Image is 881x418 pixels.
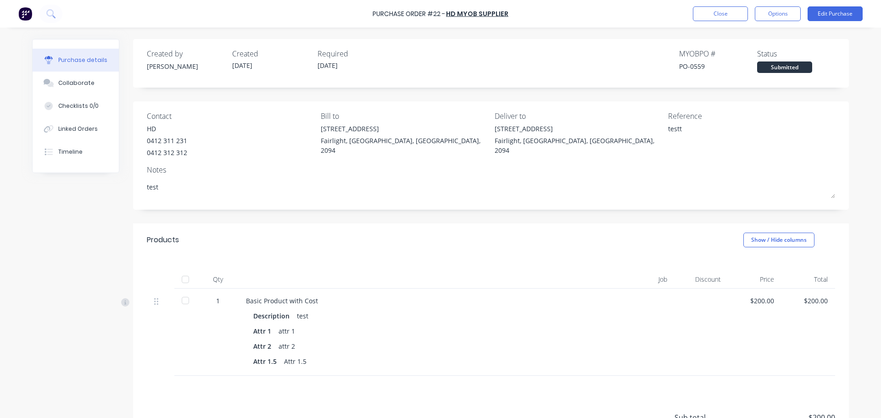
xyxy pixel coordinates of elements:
[321,124,488,134] div: [STREET_ADDRESS]
[279,324,295,338] div: attr 1
[147,148,187,157] div: 0412 312 312
[58,56,107,64] div: Purchase details
[147,124,187,134] div: HD
[318,48,396,59] div: Required
[33,72,119,95] button: Collaborate
[58,79,95,87] div: Collaborate
[757,48,835,59] div: Status
[495,124,662,134] div: [STREET_ADDRESS]
[284,355,307,368] div: Attr 1.5
[495,136,662,155] div: Fairlight, [GEOGRAPHIC_DATA], [GEOGRAPHIC_DATA], 2094
[33,49,119,72] button: Purchase details
[743,233,814,247] button: Show / Hide columns
[253,340,279,353] div: Attr 2
[668,111,835,122] div: Reference
[755,6,801,21] button: Options
[147,48,225,59] div: Created by
[197,270,239,289] div: Qty
[495,111,662,122] div: Deliver to
[18,7,32,21] img: Factory
[728,270,782,289] div: Price
[232,48,310,59] div: Created
[147,164,835,175] div: Notes
[668,124,783,145] textarea: testt
[279,340,295,353] div: attr 2
[808,6,863,21] button: Edit Purchase
[321,136,488,155] div: Fairlight, [GEOGRAPHIC_DATA], [GEOGRAPHIC_DATA], 2094
[147,178,835,198] textarea: test
[781,270,835,289] div: Total
[736,296,775,306] div: $200.00
[297,309,308,323] div: test
[679,48,757,59] div: MYOB PO #
[693,6,748,21] button: Close
[33,95,119,117] button: Checklists 0/0
[33,140,119,163] button: Timeline
[147,61,225,71] div: [PERSON_NAME]
[757,61,812,73] div: Submitted
[253,355,284,368] div: Attr 1.5
[253,309,297,323] div: Description
[675,270,728,289] div: Discount
[606,270,675,289] div: Job
[205,296,231,306] div: 1
[321,111,488,122] div: Bill to
[789,296,828,306] div: $200.00
[147,234,179,245] div: Products
[33,117,119,140] button: Linked Orders
[246,296,598,306] div: Basic Product with Cost
[147,136,187,145] div: 0412 311 231
[58,102,99,110] div: Checklists 0/0
[373,9,445,19] div: Purchase Order #22 -
[58,125,98,133] div: Linked Orders
[253,324,279,338] div: Attr 1
[446,9,508,18] a: HD MYOB Supplier
[679,61,757,71] div: PO-0559
[147,111,314,122] div: Contact
[58,148,83,156] div: Timeline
